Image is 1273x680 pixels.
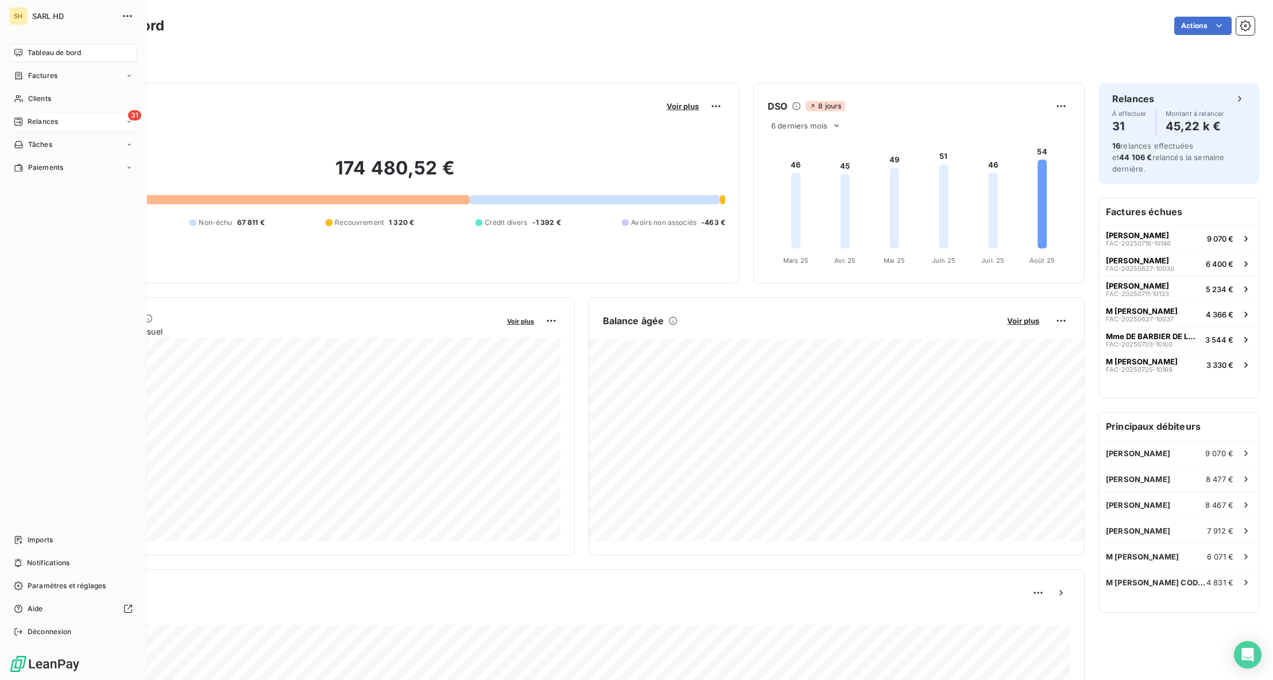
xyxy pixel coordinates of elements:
[663,101,702,111] button: Voir plus
[1106,332,1201,341] span: Mme DE BARBIER DE LA SERRE
[237,217,265,228] span: 67 811 €
[1112,117,1147,135] h4: 31
[9,600,137,618] a: Aide
[1106,357,1178,366] span: M [PERSON_NAME]
[1106,256,1169,265] span: [PERSON_NAME]
[1099,352,1259,377] button: M [PERSON_NAME]FAC-20250725-101693 330 €
[631,217,697,228] span: Avoirs non associés
[1106,341,1173,348] span: FAC-20250703-10100
[1207,526,1233,535] span: 7 912 €
[1099,413,1259,440] h6: Principaux débiteurs
[9,90,137,108] a: Clients
[28,162,63,173] span: Paiements
[1099,301,1259,327] button: M [PERSON_NAME]FAC-20250627-100374 366 €
[9,135,137,154] a: Tâches
[1106,552,1179,561] span: M [PERSON_NAME]
[28,116,58,127] span: Relances
[1106,265,1174,272] span: FAC-20250627-10030
[1174,17,1232,35] button: Actions
[1206,475,1233,484] span: 8 477 €
[28,71,57,81] span: Factures
[1106,475,1170,484] span: [PERSON_NAME]
[1206,259,1233,269] span: 6 400 €
[9,112,137,131] a: 31Relances
[128,110,141,121] span: 31
[1205,335,1233,344] span: 3 544 €
[1205,449,1233,458] span: 9 070 €
[28,627,72,637] span: Déconnexion
[9,577,137,595] a: Paramètres et réglages
[1106,578,1206,587] span: M [PERSON_NAME] CODIAMOUTOU
[981,257,1004,265] tspan: Juil. 25
[1106,290,1169,297] span: FAC-20250711-10133
[1099,276,1259,301] button: [PERSON_NAME]FAC-20250711-101335 234 €
[771,121,827,130] span: 6 derniers mois
[507,317,534,325] span: Voir plus
[28,94,51,104] span: Clients
[884,257,905,265] tspan: Mai 25
[1112,141,1120,150] span: 16
[1106,500,1170,510] span: [PERSON_NAME]
[1205,500,1233,510] span: 8 467 €
[9,531,137,549] a: Imports
[701,217,725,228] span: -463 €
[28,139,52,150] span: Tâches
[1207,552,1233,561] span: 6 071 €
[504,316,537,326] button: Voir plus
[9,158,137,177] a: Paiements
[28,535,53,545] span: Imports
[1106,316,1174,322] span: FAC-20250627-10037
[1112,110,1147,117] span: À effectuer
[1119,153,1152,162] span: 44 106 €
[1099,198,1259,226] h6: Factures échues
[932,257,955,265] tspan: Juin 25
[667,102,699,111] span: Voir plus
[9,655,80,673] img: Logo LeanPay
[783,257,808,265] tspan: Mars 25
[65,157,725,191] h2: 174 480,52 €
[1106,306,1178,316] span: M [PERSON_NAME]
[1106,526,1170,535] span: [PERSON_NAME]
[1007,316,1039,325] span: Voir plus
[1106,240,1171,247] span: FAC-20250718-10146
[1004,316,1043,326] button: Voir plus
[1106,366,1173,373] span: FAC-20250725-10169
[1099,251,1259,276] button: [PERSON_NAME]FAC-20250627-100306 400 €
[1166,110,1224,117] span: Montant à relancer
[28,604,43,614] span: Aide
[1206,578,1233,587] span: 4 831 €
[1206,310,1233,319] span: 4 366 €
[9,7,28,25] div: SH
[1112,92,1154,106] h6: Relances
[1106,449,1170,458] span: [PERSON_NAME]
[1030,257,1055,265] tspan: Août 25
[9,67,137,85] a: Factures
[603,314,664,328] h6: Balance âgée
[1206,360,1233,370] span: 3 330 €
[1099,327,1259,352] button: Mme DE BARBIER DE LA SERREFAC-20250703-101003 544 €
[28,581,106,591] span: Paramètres et réglages
[9,44,137,62] a: Tableau de bord
[1166,117,1224,135] h4: 45,22 k €
[28,48,81,58] span: Tableau de bord
[199,217,232,228] span: Non-échu
[485,217,528,228] span: Crédit divers
[1106,231,1169,240] span: [PERSON_NAME]
[806,101,845,111] span: 8 jours
[532,217,561,228] span: -1 392 €
[335,217,384,228] span: Recouvrement
[1099,226,1259,251] button: [PERSON_NAME]FAC-20250718-101469 070 €
[32,11,115,21] span: SARL HD
[1106,281,1169,290] span: [PERSON_NAME]
[1207,234,1233,243] span: 9 070 €
[834,257,856,265] tspan: Avr. 25
[1206,285,1233,294] span: 5 234 €
[1112,141,1224,173] span: relances effectuées et relancés la semaine dernière.
[65,325,499,337] span: Chiffre d'affaires mensuel
[27,558,69,568] span: Notifications
[1234,641,1262,669] div: Open Intercom Messenger
[389,217,414,228] span: 1 320 €
[768,99,787,113] h6: DSO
